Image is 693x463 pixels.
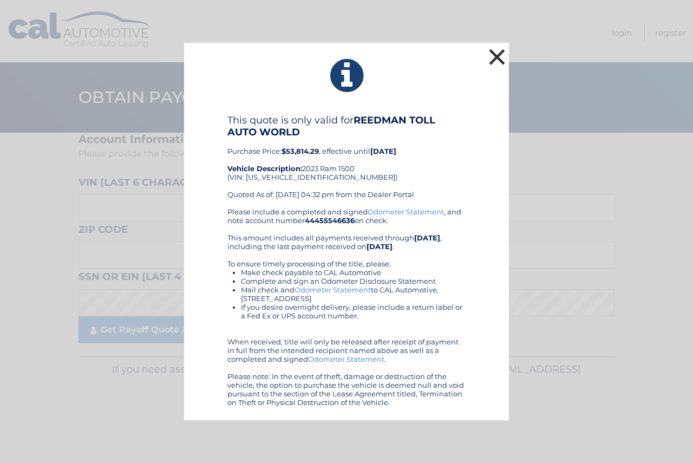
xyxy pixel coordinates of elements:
[227,207,466,407] div: Please include a completed and signed , and note account number on check. This amount includes al...
[368,207,444,216] a: Odometer Statement
[295,285,371,294] a: Odometer Statement
[227,164,302,173] strong: Vehicle Description:
[241,277,466,285] li: Complete and sign an Odometer Disclosure Statement
[227,114,466,207] div: Purchase Price: , effective until 2023 Ram 1500 (VIN: [US_VEHICLE_IDENTIFICATION_NUMBER]) Quoted ...
[227,114,466,138] h4: This quote is only valid for
[486,46,508,68] button: ×
[305,216,355,225] b: 44455546636
[241,285,466,303] li: Mail check and to CAL Automotive, [STREET_ADDRESS]
[241,303,466,320] li: If you desire overnight delivery, please include a return label or a Fed Ex or UPS account number.
[414,233,440,242] b: [DATE]
[308,355,384,363] a: Odometer Statement
[370,147,396,155] b: [DATE]
[241,268,466,277] li: Make check payable to CAL Automotive
[227,114,435,138] b: REEDMAN TOLL AUTO WORLD
[367,242,393,251] b: [DATE]
[282,147,319,155] b: $53,814.29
